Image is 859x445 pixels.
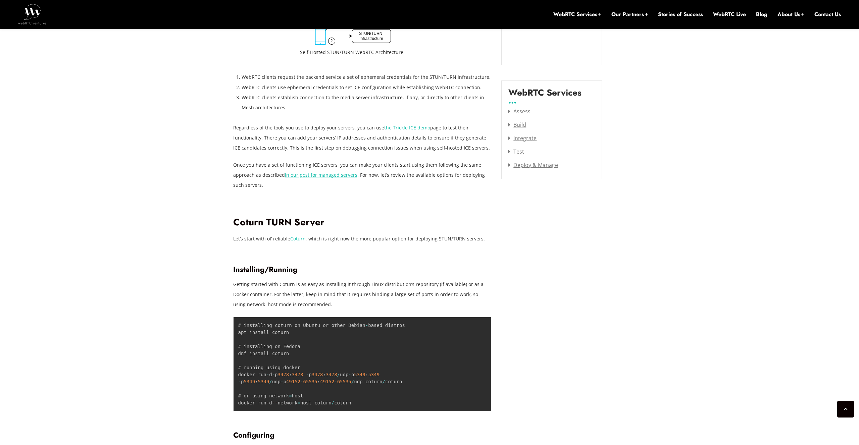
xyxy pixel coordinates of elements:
span: : [323,372,325,377]
span: : [317,379,320,384]
span: - [306,372,309,377]
h3: Installing/Running [233,265,492,274]
a: Blog [756,11,767,18]
span: : [289,372,292,377]
a: Our Partners [611,11,648,18]
a: Deploy & Manage [508,161,558,169]
span: - [281,379,283,384]
h3: Configuring [233,431,492,440]
a: in our post for managed servers [285,172,357,178]
a: Test [508,148,524,155]
span: 3478 [326,372,337,377]
span: - [365,323,368,328]
figcaption: Self-Hosted STUN/TURN WebRTC Architecture [300,47,424,57]
span: - [300,379,303,384]
span: - [348,372,351,377]
p: Regardless of the tools you use to deploy your servers, you can use page to test their functional... [233,123,492,153]
h2: Coturn TURN Server [233,217,492,228]
a: the Trickle ICE demo [384,124,430,131]
span: 65535 [337,379,351,384]
a: About Us [777,11,804,18]
a: WebRTC Live [713,11,746,18]
span: 5349 [368,372,380,377]
span: 49152 [286,379,300,384]
span: 5349 [244,379,255,384]
span: - [334,379,337,384]
a: Stories of Success [658,11,703,18]
span: 5349 [258,379,269,384]
a: Contact Us [814,11,841,18]
li: WebRTC clients establish connection to the media server infrastructure, if any, or directly to ot... [242,93,492,113]
span: 5349 [354,372,365,377]
code: # installing coturn on Ubuntu or other Debian based distros apt install coturn # installing on Fe... [238,323,405,405]
img: WebRTC.ventures [18,4,47,24]
a: WebRTC Services [553,11,601,18]
span: - [266,372,269,377]
span: - [238,379,241,384]
span: / [337,372,340,377]
span: 65535 [303,379,317,384]
span: = [298,400,300,405]
span: / [269,379,272,384]
span: / [351,379,354,384]
span: 3478 [312,372,323,377]
span: 3478 [292,372,303,377]
a: Integrate [508,134,537,142]
span: -- [272,400,278,405]
a: Assess [508,108,530,115]
span: / [332,400,334,405]
span: - [272,372,275,377]
a: Coturn [290,235,306,242]
p: Once you have a set of functioning ICE servers, you can make your clients start using them follow... [233,160,492,190]
span: : [255,379,258,384]
p: Getting started with Coturn is as easy as installing it through Linux distribution’s repository (... [233,279,492,310]
span: = [289,393,292,398]
label: WebRTC Services [508,88,582,103]
span: 49152 [320,379,334,384]
li: WebRTC clients use ephemeral credentials to set ICE configuration while establishing WebRTC conne... [242,82,492,93]
li: WebRTC clients request the backend service a set of ephemeral credentials for the STUN/TURN infra... [242,72,492,82]
p: Let’s start with ol’ reliable , which is right now the more popular option for deploying STUN/TUR... [233,234,492,244]
span: - [266,400,269,405]
span: / [383,379,385,384]
span: 3478 [278,372,289,377]
span: : [365,372,368,377]
a: Build [508,121,526,128]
